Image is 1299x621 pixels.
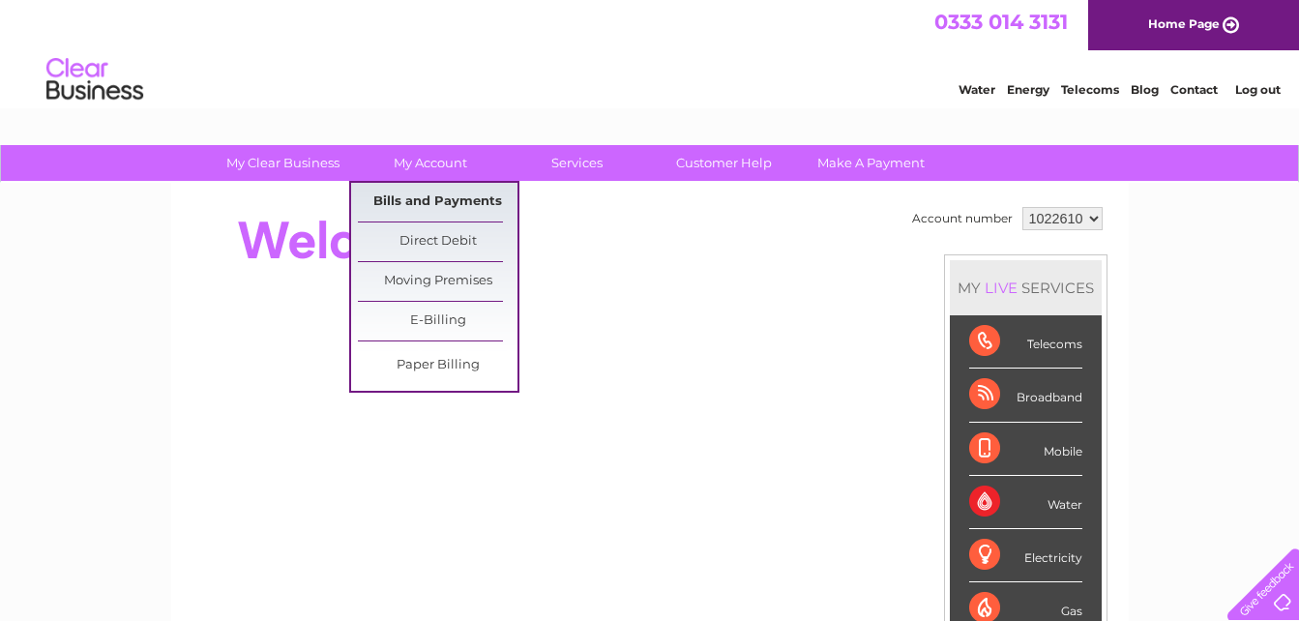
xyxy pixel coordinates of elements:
[358,302,517,340] a: E-Billing
[791,145,951,181] a: Make A Payment
[950,260,1102,315] div: MY SERVICES
[969,369,1082,422] div: Broadband
[1235,82,1281,97] a: Log out
[1007,82,1049,97] a: Energy
[203,145,363,181] a: My Clear Business
[959,82,995,97] a: Water
[1170,82,1218,97] a: Contact
[969,423,1082,476] div: Mobile
[1061,82,1119,97] a: Telecoms
[1131,82,1159,97] a: Blog
[45,50,144,109] img: logo.png
[497,145,657,181] a: Services
[358,346,517,385] a: Paper Billing
[969,315,1082,369] div: Telecoms
[193,11,1107,94] div: Clear Business is a trading name of Verastar Limited (registered in [GEOGRAPHIC_DATA] No. 3667643...
[969,476,1082,529] div: Water
[358,262,517,301] a: Moving Premises
[350,145,510,181] a: My Account
[907,202,1018,235] td: Account number
[969,529,1082,582] div: Electricity
[358,183,517,222] a: Bills and Payments
[358,222,517,261] a: Direct Debit
[644,145,804,181] a: Customer Help
[981,279,1021,297] div: LIVE
[934,10,1068,34] a: 0333 014 3131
